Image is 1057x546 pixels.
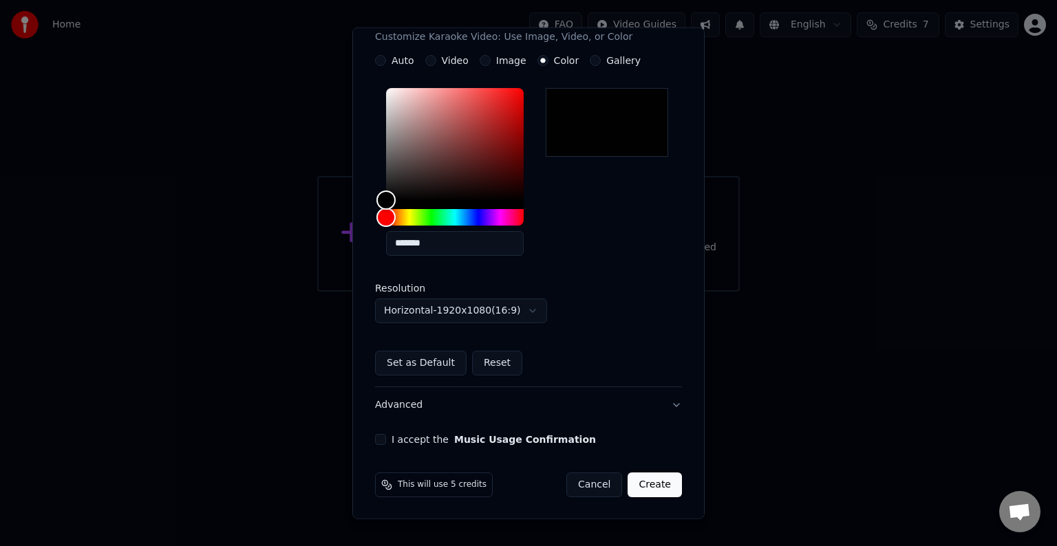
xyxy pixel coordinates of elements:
div: Hue [386,209,524,226]
button: Create [628,472,682,497]
button: Reset [472,351,522,375]
p: Customize Karaoke Video: Use Image, Video, or Color [375,30,632,44]
button: Advanced [375,387,682,423]
button: I accept the [454,435,596,444]
label: Resolution [375,283,513,293]
div: Color [386,88,524,201]
label: Image [496,56,526,65]
div: VideoCustomize Karaoke Video: Use Image, Video, or Color [375,55,682,386]
button: Set as Default [375,351,467,375]
label: Auto [392,56,414,65]
label: Gallery [606,56,641,65]
label: Color [554,56,579,65]
button: Cancel [566,472,622,497]
label: I accept the [392,435,596,444]
label: Video [442,56,469,65]
span: This will use 5 credits [398,479,487,490]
